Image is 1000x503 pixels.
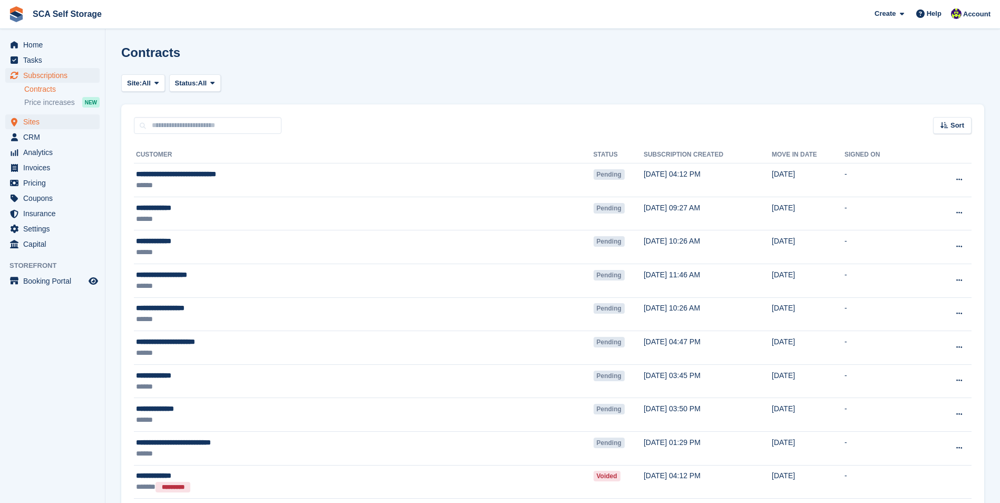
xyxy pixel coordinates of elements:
span: Pricing [23,176,86,190]
td: [DATE] 10:26 AM [644,297,772,331]
a: Price increases NEW [24,96,100,108]
th: Customer [134,147,594,163]
td: - [844,163,936,197]
a: menu [5,53,100,67]
button: Status: All [169,74,221,92]
span: CRM [23,130,86,144]
span: Home [23,37,86,52]
td: [DATE] [772,230,844,264]
span: Sites [23,114,86,129]
a: SCA Self Storage [28,5,106,23]
td: [DATE] [772,364,844,398]
a: menu [5,114,100,129]
span: Storefront [9,260,105,271]
td: [DATE] 03:50 PM [644,398,772,432]
td: - [844,197,936,230]
span: Settings [23,221,86,236]
span: Account [963,9,991,20]
div: NEW [82,97,100,108]
span: Pending [594,404,625,414]
a: menu [5,191,100,206]
span: Pending [594,169,625,180]
td: [DATE] [772,264,844,297]
td: - [844,331,936,365]
span: All [142,78,151,89]
td: - [844,364,936,398]
td: - [844,398,936,432]
td: - [844,264,936,297]
th: Subscription created [644,147,772,163]
span: Site: [127,78,142,89]
td: [DATE] [772,331,844,365]
span: Booking Portal [23,274,86,288]
span: Insurance [23,206,86,221]
td: - [844,230,936,264]
a: menu [5,145,100,160]
td: [DATE] [772,197,844,230]
span: Price increases [24,98,75,108]
span: Pending [594,337,625,347]
a: menu [5,221,100,236]
th: Move in date [772,147,844,163]
h1: Contracts [121,45,180,60]
th: Status [594,147,644,163]
span: Pending [594,203,625,214]
td: - [844,431,936,465]
td: [DATE] [772,297,844,331]
span: Sort [950,120,964,131]
span: Pending [594,371,625,381]
a: menu [5,37,100,52]
td: [DATE] 10:26 AM [644,230,772,264]
td: [DATE] 04:12 PM [644,465,772,499]
span: Invoices [23,160,86,175]
td: - [844,465,936,499]
span: Pending [594,303,625,314]
td: [DATE] 11:46 AM [644,264,772,297]
td: [DATE] [772,398,844,432]
td: [DATE] 01:29 PM [644,431,772,465]
span: Capital [23,237,86,252]
span: Voided [594,471,620,481]
span: Subscriptions [23,68,86,83]
td: [DATE] [772,431,844,465]
a: Contracts [24,84,100,94]
td: - [844,297,936,331]
button: Site: All [121,74,165,92]
span: Help [927,8,941,19]
img: stora-icon-8386f47178a22dfd0bd8f6a31ec36ba5ce8667c1dd55bd0f319d3a0aa187defe.svg [8,6,24,22]
span: All [198,78,207,89]
a: menu [5,68,100,83]
a: menu [5,160,100,175]
a: menu [5,206,100,221]
td: [DATE] 03:45 PM [644,364,772,398]
td: [DATE] 09:27 AM [644,197,772,230]
a: menu [5,176,100,190]
td: [DATE] 04:12 PM [644,163,772,197]
a: Preview store [87,275,100,287]
a: menu [5,274,100,288]
span: Pending [594,270,625,280]
a: menu [5,237,100,252]
a: menu [5,130,100,144]
span: Tasks [23,53,86,67]
span: Pending [594,438,625,448]
td: [DATE] 04:47 PM [644,331,772,365]
th: Signed on [844,147,936,163]
span: Pending [594,236,625,247]
img: Thomas Webb [951,8,962,19]
span: Create [875,8,896,19]
span: Analytics [23,145,86,160]
td: [DATE] [772,465,844,499]
span: Status: [175,78,198,89]
span: Coupons [23,191,86,206]
td: [DATE] [772,163,844,197]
